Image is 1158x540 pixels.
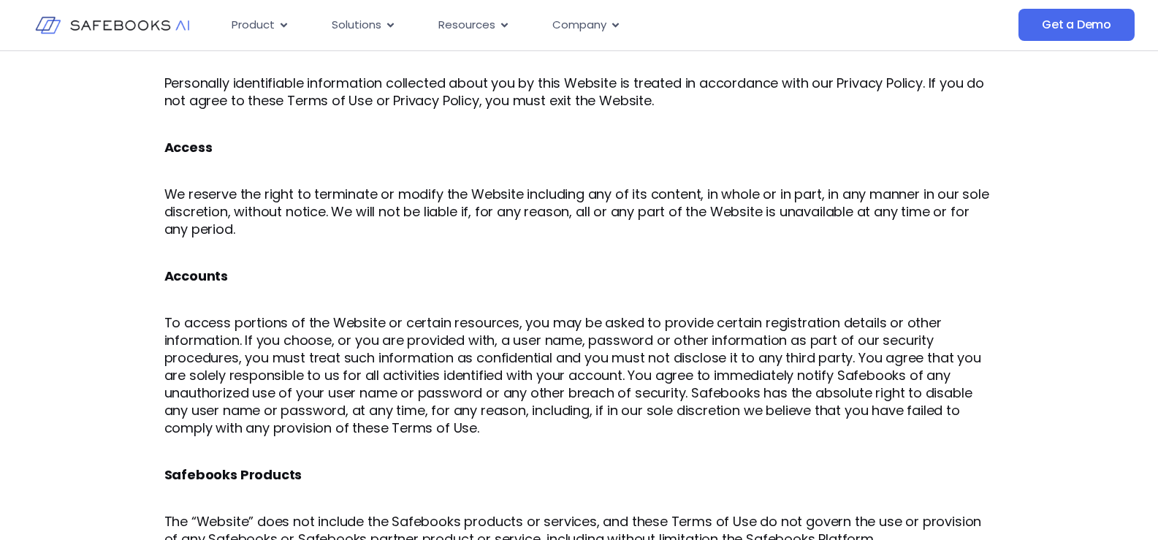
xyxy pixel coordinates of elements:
div: Menu Toggle [220,11,881,39]
strong: Accounts [164,267,229,285]
p: Personally identifiable information collected about you by this Website is treated in accordance ... [164,75,994,110]
span: Get a Demo [1042,18,1111,32]
span: Company [552,17,606,34]
nav: Menu [220,11,881,39]
strong: Access [164,138,213,156]
span: Product [232,17,275,34]
strong: Safebooks Products [164,465,302,484]
p: We reserve the right to terminate or modify the Website including any of its content, in whole or... [164,186,994,238]
a: Get a Demo [1018,9,1135,41]
p: To access portions of the Website or certain resources, you may be asked to provide certain regis... [164,314,994,437]
span: Resources [438,17,495,34]
span: Solutions [332,17,381,34]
